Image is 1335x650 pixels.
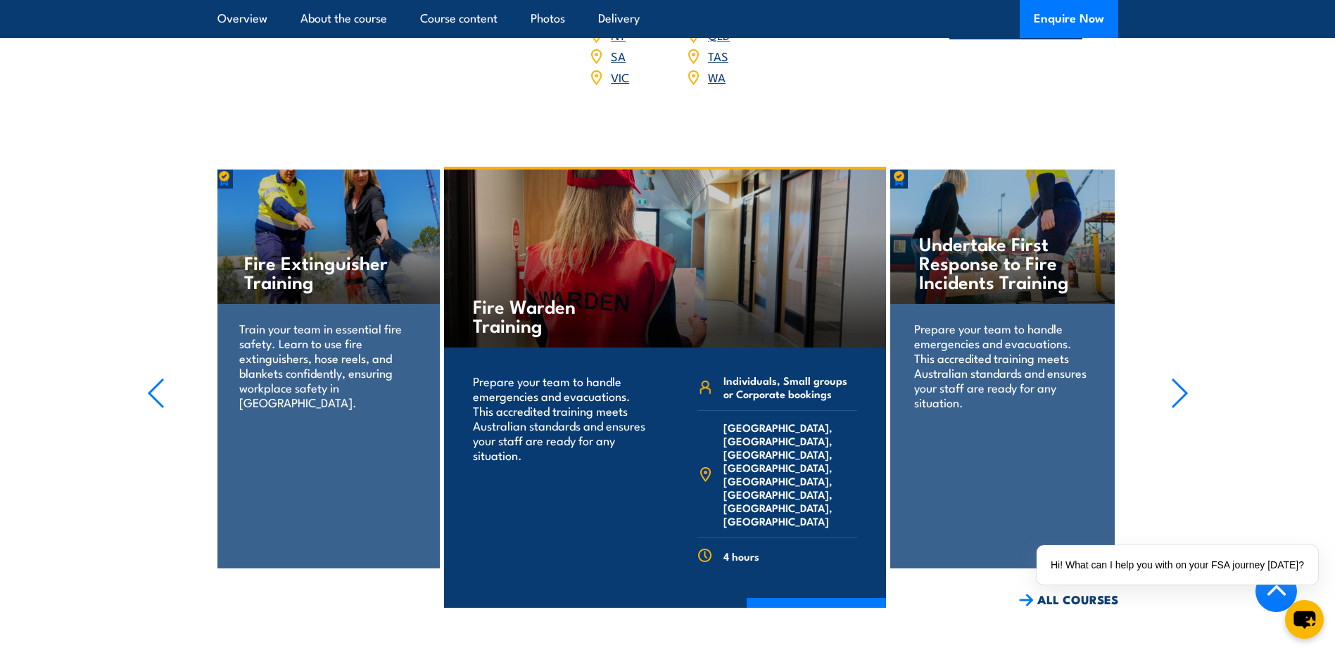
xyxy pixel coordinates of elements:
[708,47,728,64] a: TAS
[723,374,857,400] span: Individuals, Small groups or Corporate bookings
[1285,600,1324,639] button: chat-button
[1019,592,1118,608] a: ALL COURSES
[611,68,629,85] a: VIC
[747,598,886,635] a: COURSE DETAILS
[611,47,626,64] a: SA
[473,374,647,462] p: Prepare your team to handle emergencies and evacuations. This accredited training meets Australia...
[919,234,1086,291] h4: Undertake First Response to Fire Incidents Training
[1037,545,1318,585] div: Hi! What can I help you with on your FSA journey [DATE]?
[473,296,638,334] h4: Fire Warden Training
[723,549,759,563] span: 4 hours
[244,253,411,291] h4: Fire Extinguisher Training
[723,421,857,528] span: [GEOGRAPHIC_DATA], [GEOGRAPHIC_DATA], [GEOGRAPHIC_DATA], [GEOGRAPHIC_DATA], [GEOGRAPHIC_DATA], [G...
[708,68,726,85] a: WA
[914,321,1091,409] p: Prepare your team to handle emergencies and evacuations. This accredited training meets Australia...
[239,321,416,409] p: Train your team in essential fire safety. Learn to use fire extinguishers, hose reels, and blanke...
